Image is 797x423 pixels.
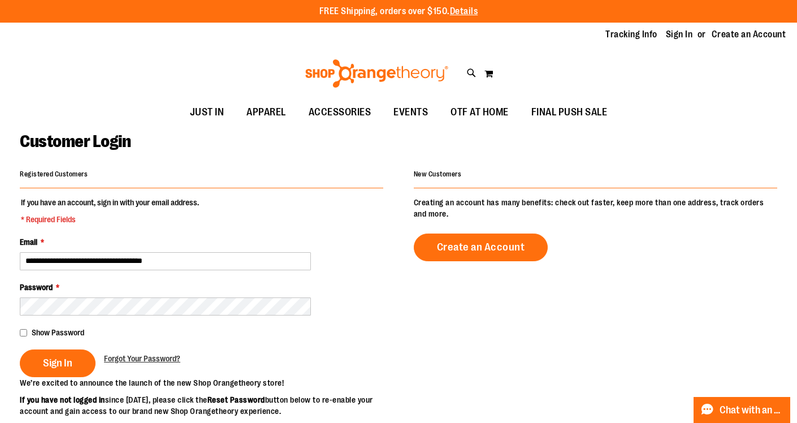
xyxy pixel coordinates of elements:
[190,100,224,125] span: JUST IN
[207,395,265,404] strong: Reset Password
[309,100,371,125] span: ACCESSORIES
[104,353,180,364] a: Forgot Your Password?
[21,214,199,225] span: * Required Fields
[694,397,791,423] button: Chat with an Expert
[437,241,525,253] span: Create an Account
[712,28,786,41] a: Create an Account
[451,100,509,125] span: OTF AT HOME
[414,170,462,178] strong: New Customers
[605,28,657,41] a: Tracking Info
[246,100,286,125] span: APPAREL
[20,395,105,404] strong: If you have not logged in
[531,100,608,125] span: FINAL PUSH SALE
[20,197,200,225] legend: If you have an account, sign in with your email address.
[32,328,84,337] span: Show Password
[520,100,619,126] a: FINAL PUSH SALE
[20,170,88,178] strong: Registered Customers
[319,5,478,18] p: FREE Shipping, orders over $150.
[20,349,96,377] button: Sign In
[179,100,236,126] a: JUST IN
[393,100,428,125] span: EVENTS
[20,238,37,247] span: Email
[666,28,693,41] a: Sign In
[720,405,783,416] span: Chat with an Expert
[414,197,777,219] p: Creating an account has many benefits: check out faster, keep more than one address, track orders...
[450,6,478,16] a: Details
[297,100,383,126] a: ACCESSORIES
[235,100,297,126] a: APPAREL
[104,354,180,363] span: Forgot Your Password?
[20,394,398,417] p: since [DATE], please click the button below to re-enable your account and gain access to our bran...
[439,100,520,126] a: OTF AT HOME
[414,234,548,261] a: Create an Account
[43,357,72,369] span: Sign In
[20,377,398,389] p: We’re excited to announce the launch of the new Shop Orangetheory store!
[382,100,439,126] a: EVENTS
[304,59,450,88] img: Shop Orangetheory
[20,283,53,292] span: Password
[20,132,131,151] span: Customer Login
